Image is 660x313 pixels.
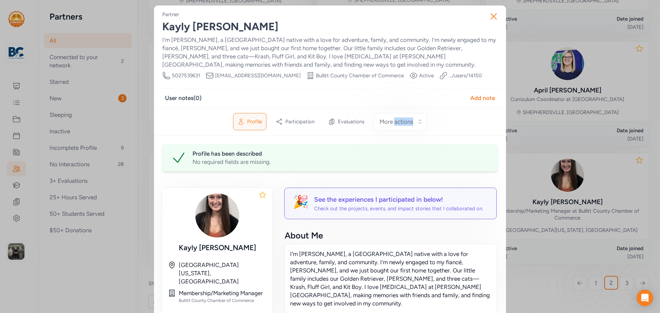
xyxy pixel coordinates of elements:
[165,94,201,102] div: User notes ( 0 )
[162,11,179,18] div: Partner
[285,230,496,241] div: About Me
[338,118,364,125] span: Evaluations
[314,195,483,204] div: See the experiences I participated in below!
[172,72,200,79] span: 5027539631
[470,94,495,102] div: Add note
[215,72,301,79] span: [EMAIL_ADDRESS][DOMAIN_NAME]
[314,205,483,212] div: Check out the projects, events, and impact stories that I collaborated on.
[449,72,482,79] a: .../users/14150
[637,290,653,306] div: Open Intercom Messenger
[168,243,267,253] div: Kayly [PERSON_NAME]
[285,118,315,125] span: Participation
[179,298,267,303] div: Bullitt County Chamber of Commerce
[192,158,489,166] div: No required fields are missing.
[179,261,267,286] div: [GEOGRAPHIC_DATA][US_STATE], [GEOGRAPHIC_DATA]
[195,193,239,237] img: h0GcCM1aRQWXUTSbhDzT
[290,250,491,308] p: I'm [PERSON_NAME], a [GEOGRAPHIC_DATA] native with a love for adventure, family, and community. I...
[293,195,309,212] div: 🎉
[192,149,489,158] div: Profile has been described
[162,21,498,33] div: Kayly [PERSON_NAME]
[374,113,427,130] button: More actions
[247,118,262,125] span: Profile
[316,72,404,79] span: Bullitt County Chamber of Commerce
[419,72,434,79] span: Active
[179,289,267,297] div: Membership/Marketing Manager
[379,118,413,126] span: More actions
[162,36,498,69] div: I'm [PERSON_NAME], a [GEOGRAPHIC_DATA] native with a love for adventure, family, and community. I...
